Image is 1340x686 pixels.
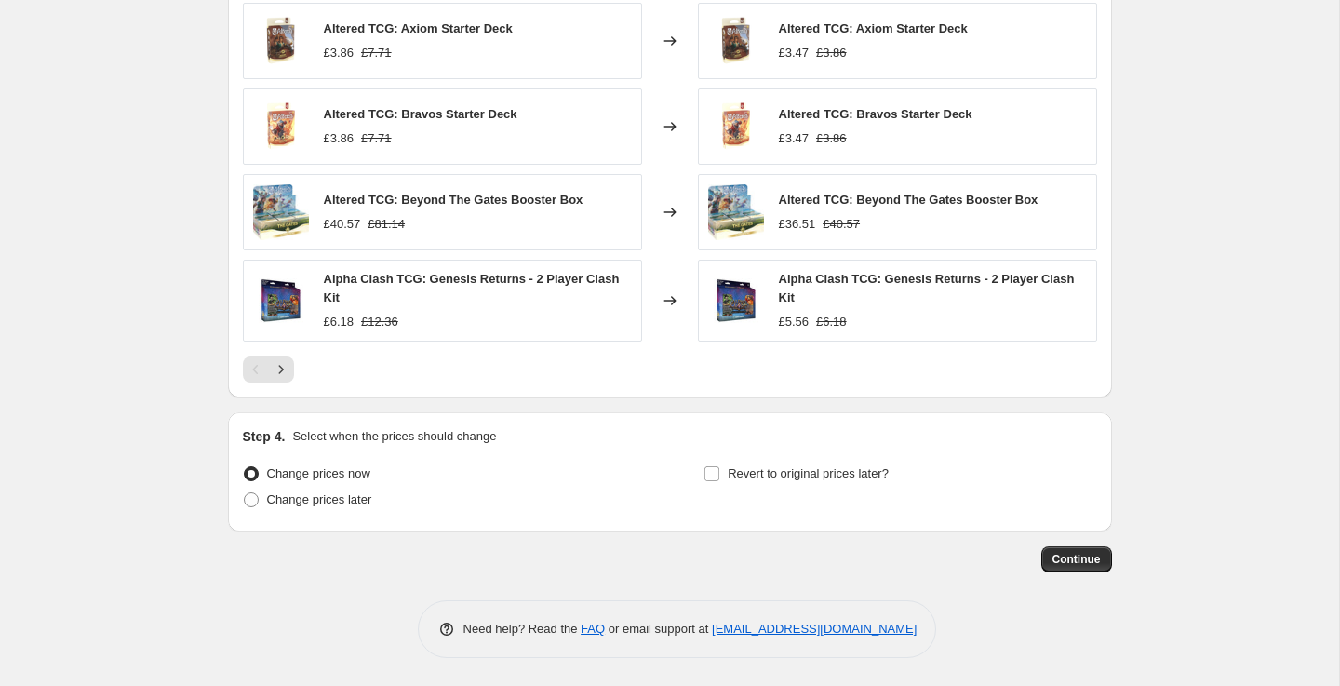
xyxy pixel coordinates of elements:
span: Change prices now [267,466,370,480]
img: altered-tcg-beyond-the-gates-booster-box-141490_80x.jpg [253,184,309,240]
span: Altered TCG: Bravos Starter Deck [779,107,972,121]
strike: £7.71 [361,44,392,62]
img: altered-tcg-bravos-starter-deck-794059_80x.webp [708,99,764,155]
span: Alpha Clash TCG: Genesis Returns - 2 Player Clash Kit [324,272,620,304]
h2: Step 4. [243,427,286,446]
span: Change prices later [267,492,372,506]
button: Next [268,356,294,383]
div: £6.18 [324,313,355,331]
span: Need help? Read the [463,622,582,636]
span: Altered TCG: Beyond The Gates Booster Box [779,193,1038,207]
img: alpha-clash-tcg-genesis-returns-2-player-clash-kit-657275_80x.jpg [253,273,309,329]
div: £5.56 [779,313,810,331]
div: £40.57 [324,215,361,234]
img: alpha-clash-tcg-genesis-returns-2-player-clash-kit-657275_80x.jpg [708,273,764,329]
span: Alpha Clash TCG: Genesis Returns - 2 Player Clash Kit [779,272,1075,304]
span: Altered TCG: Axiom Starter Deck [779,21,968,35]
span: or email support at [605,622,712,636]
nav: Pagination [243,356,294,383]
strike: £81.14 [368,215,405,234]
button: Continue [1041,546,1112,572]
strike: £40.57 [823,215,860,234]
span: Altered TCG: Axiom Starter Deck [324,21,513,35]
span: Revert to original prices later? [728,466,889,480]
span: Altered TCG: Beyond The Gates Booster Box [324,193,583,207]
a: FAQ [581,622,605,636]
strike: £6.18 [816,313,847,331]
strike: £7.71 [361,129,392,148]
img: altered-tcg-beyond-the-gates-booster-box-141490_80x.jpg [708,184,764,240]
div: £36.51 [779,215,816,234]
span: Altered TCG: Bravos Starter Deck [324,107,517,121]
div: £3.47 [779,129,810,148]
a: [EMAIL_ADDRESS][DOMAIN_NAME] [712,622,917,636]
strike: £3.86 [816,129,847,148]
img: altered-tcg-bravos-starter-deck-794059_80x.webp [253,99,309,155]
span: Continue [1052,552,1101,567]
div: £3.47 [779,44,810,62]
strike: £3.86 [816,44,847,62]
p: Select when the prices should change [292,427,496,446]
div: £3.86 [324,129,355,148]
img: altered-tcg-axoim-starter-deck-372411_80x.webp [253,13,309,69]
strike: £12.36 [361,313,398,331]
img: altered-tcg-axoim-starter-deck-372411_80x.webp [708,13,764,69]
div: £3.86 [324,44,355,62]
